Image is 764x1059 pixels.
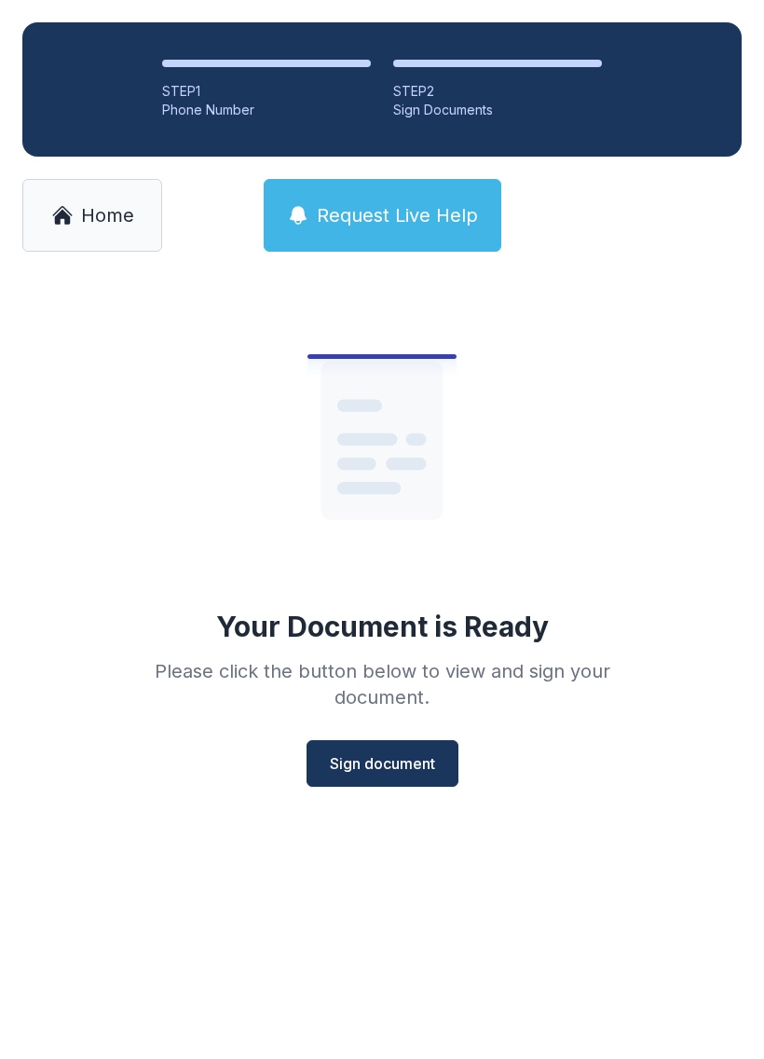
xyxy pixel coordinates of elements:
div: STEP 2 [393,82,602,101]
span: Sign document [330,752,435,775]
div: Please click the button below to view and sign your document. [114,658,650,710]
div: Phone Number [162,101,371,119]
div: Your Document is Ready [216,610,549,643]
span: Request Live Help [317,202,478,228]
span: Home [81,202,134,228]
div: STEP 1 [162,82,371,101]
div: Sign Documents [393,101,602,119]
